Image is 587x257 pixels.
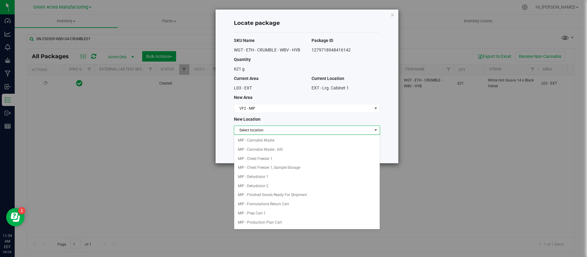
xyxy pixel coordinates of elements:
span: Quantity [234,57,251,62]
span: select [372,126,379,134]
span: 1279718948416142 [312,47,351,52]
li: MIP - Raw Material Storage [234,227,380,236]
span: Select location [234,126,372,134]
span: Package ID [312,38,333,43]
li: MIP - Dehydrator 1 [234,172,380,182]
li: MIP - Cannabis Waste [234,136,380,145]
iframe: Resource center unread badge [18,207,25,214]
span: SKU Name [234,38,255,43]
li: MIP - Production Plan Cart [234,218,380,227]
li: MIP - Chest Freezer 1 [234,154,380,164]
span: 621 g [234,66,245,71]
li: MIP - Finished Goods Ready For Shipment [234,191,380,200]
span: WGT - ETH - CRUMBLE - WBV - HYB [234,47,300,52]
li: MIP - Dehydrator 2 [234,182,380,191]
span: L03 - EXT [234,85,252,90]
span: New Area [234,95,253,100]
h4: Locate package [234,19,380,27]
span: EXT - Lrg. Cabinet 1 [312,85,349,90]
li: MIP - Formulations Return Cart [234,200,380,209]
li: MIP - Prep Cart 1 [234,209,380,218]
span: VF2 - MIP [234,104,372,113]
li: MIP - Chest Freezer 1, Sample Storage [234,163,380,172]
span: New Location [234,117,260,122]
span: Current Location [312,76,344,81]
li: MIP - Cannabis Waste - AIO [234,145,380,154]
iframe: Resource center [6,208,24,226]
span: select [372,104,379,113]
span: Current Area [234,76,259,81]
